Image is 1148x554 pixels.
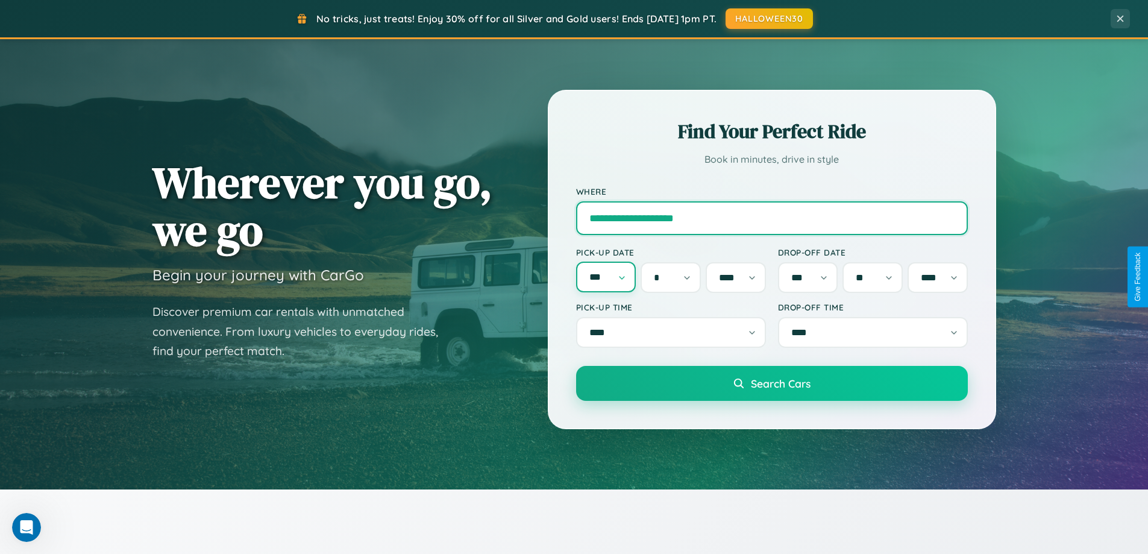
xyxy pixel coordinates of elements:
[576,366,968,401] button: Search Cars
[12,513,41,542] iframe: Intercom live chat
[726,8,813,29] button: HALLOWEEN30
[751,377,811,390] span: Search Cars
[778,247,968,257] label: Drop-off Date
[778,302,968,312] label: Drop-off Time
[152,302,454,361] p: Discover premium car rentals with unmatched convenience. From luxury vehicles to everyday rides, ...
[316,13,717,25] span: No tricks, just treats! Enjoy 30% off for all Silver and Gold users! Ends [DATE] 1pm PT.
[576,247,766,257] label: Pick-up Date
[1134,253,1142,301] div: Give Feedback
[576,151,968,168] p: Book in minutes, drive in style
[576,302,766,312] label: Pick-up Time
[152,266,364,284] h3: Begin your journey with CarGo
[576,118,968,145] h2: Find Your Perfect Ride
[576,186,968,197] label: Where
[152,159,492,254] h1: Wherever you go, we go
